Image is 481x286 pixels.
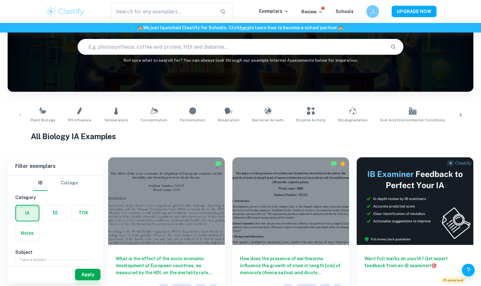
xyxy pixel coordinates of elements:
[366,5,379,18] button: _L
[111,3,215,20] input: Search for any exemplars...
[45,5,85,18] img: Clastify logo
[336,9,354,14] a: Schools
[296,117,326,123] span: Enzyme Activity
[31,117,55,123] span: Plant Biology
[369,8,376,15] h6: _L
[68,117,91,123] span: pH Influence
[388,41,399,52] button: Search
[301,8,323,15] p: Review
[31,131,450,142] h1: All Biology IA Examples
[338,117,368,123] span: Biodegradation
[75,269,100,280] button: Apply
[240,25,250,30] a: here
[340,161,346,167] div: Premium
[61,175,78,191] button: College
[15,249,95,256] h6: Subject
[252,117,284,123] span: Bacterial Growth
[1,24,480,31] h6: We just launched Clastify for Schools. Click to learn how to become a school partner.
[462,264,475,276] button: Help and Feedback
[72,205,95,220] button: TOK
[240,255,341,276] h6: How does the presence of earthworms influence the growth of stem in length [cm] of monocots (Aven...
[218,117,239,123] span: Respiration
[33,175,78,191] div: Filter type choice
[331,161,337,167] img: Marked
[380,117,445,123] span: Soil and Environmental Conditions
[44,205,67,220] button: EE
[104,117,128,123] span: Temperature
[392,6,436,17] button: UPGRADE NOW
[338,25,343,30] span: 🏫
[8,57,473,64] h6: Not sure what to search for? You can always look through our example Internal Assessments below f...
[78,38,386,56] input: E.g. photosynthesis, coffee and protein, HDI and diabetes...
[364,255,466,269] h6: Want full marks on your IA ? Get expert feedback from an IB examiner!
[20,257,46,262] label: Type a subject
[431,263,436,268] span: 🎯
[33,175,48,191] button: IB
[16,225,39,241] button: Notes
[441,277,466,284] span: Promoted
[8,157,103,175] h6: Filter exemplars
[180,117,205,123] span: Fermentation
[215,161,222,167] img: Marked
[259,8,289,15] p: Exemplars
[357,157,473,245] img: Thumbnail
[141,117,167,123] span: Concentration
[138,25,143,30] span: 🏫
[116,255,217,276] h6: What is the effect of the socio-economic development of European countries, as measured by the HD...
[16,205,39,221] button: IA
[15,194,95,201] h6: Category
